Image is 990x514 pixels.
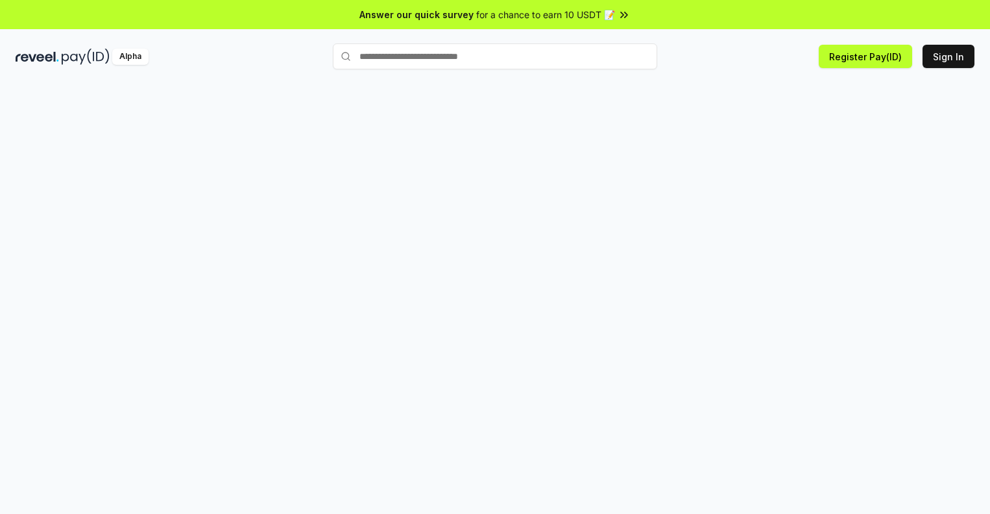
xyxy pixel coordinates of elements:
[476,8,615,21] span: for a chance to earn 10 USDT 📝
[359,8,474,21] span: Answer our quick survey
[112,49,149,65] div: Alpha
[16,49,59,65] img: reveel_dark
[62,49,110,65] img: pay_id
[819,45,912,68] button: Register Pay(ID)
[923,45,974,68] button: Sign In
